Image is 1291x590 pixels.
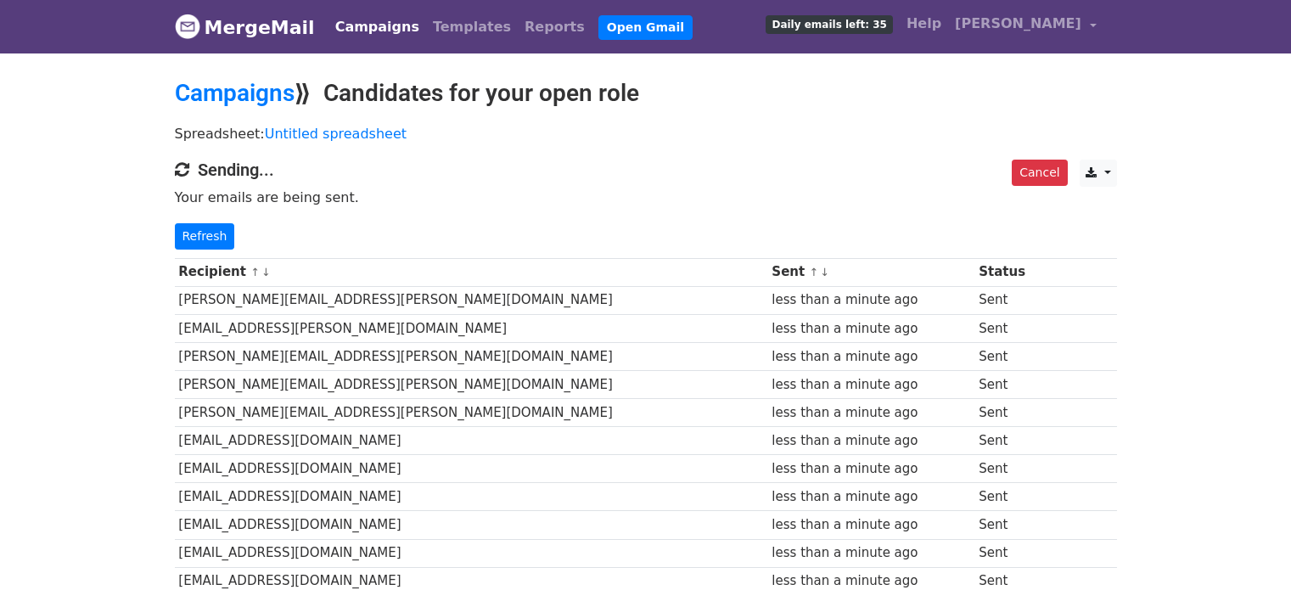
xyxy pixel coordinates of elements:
p: Spreadsheet: [175,125,1117,143]
a: Open Gmail [598,15,693,40]
td: Sent [974,539,1047,567]
div: less than a minute ago [772,319,970,339]
th: Recipient [175,258,768,286]
img: MergeMail logo [175,14,200,39]
a: Templates [426,10,518,44]
td: Sent [974,427,1047,455]
td: Sent [974,342,1047,370]
h2: ⟫ Candidates for your open role [175,79,1117,108]
a: Reports [518,10,592,44]
td: [EMAIL_ADDRESS][DOMAIN_NAME] [175,539,768,567]
td: Sent [974,370,1047,398]
div: less than a minute ago [772,431,970,451]
div: less than a minute ago [772,403,970,423]
a: Help [900,7,948,41]
a: Cancel [1012,160,1067,186]
td: Sent [974,399,1047,427]
a: [PERSON_NAME] [948,7,1103,47]
div: less than a minute ago [772,290,970,310]
a: ↑ [809,266,818,278]
a: ↓ [820,266,829,278]
a: ↑ [250,266,260,278]
td: [EMAIL_ADDRESS][DOMAIN_NAME] [175,511,768,539]
div: less than a minute ago [772,543,970,563]
a: Refresh [175,223,235,250]
td: [EMAIL_ADDRESS][DOMAIN_NAME] [175,483,768,511]
td: Sent [974,314,1047,342]
td: [PERSON_NAME][EMAIL_ADDRESS][PERSON_NAME][DOMAIN_NAME] [175,286,768,314]
p: Your emails are being sent. [175,188,1117,206]
td: Sent [974,511,1047,539]
a: MergeMail [175,9,315,45]
th: Sent [768,258,975,286]
th: Status [974,258,1047,286]
h4: Sending... [175,160,1117,180]
td: [EMAIL_ADDRESS][DOMAIN_NAME] [175,427,768,455]
span: [PERSON_NAME] [955,14,1081,34]
div: less than a minute ago [772,459,970,479]
td: Sent [974,455,1047,483]
td: [PERSON_NAME][EMAIL_ADDRESS][PERSON_NAME][DOMAIN_NAME] [175,370,768,398]
td: [EMAIL_ADDRESS][DOMAIN_NAME] [175,455,768,483]
div: less than a minute ago [772,347,970,367]
td: Sent [974,286,1047,314]
td: [EMAIL_ADDRESS][PERSON_NAME][DOMAIN_NAME] [175,314,768,342]
div: less than a minute ago [772,487,970,507]
td: [PERSON_NAME][EMAIL_ADDRESS][PERSON_NAME][DOMAIN_NAME] [175,399,768,427]
span: Daily emails left: 35 [766,15,892,34]
div: less than a minute ago [772,515,970,535]
a: ↓ [261,266,271,278]
a: Campaigns [328,10,426,44]
a: Campaigns [175,79,295,107]
a: Untitled spreadsheet [265,126,407,142]
td: [PERSON_NAME][EMAIL_ADDRESS][PERSON_NAME][DOMAIN_NAME] [175,342,768,370]
td: Sent [974,483,1047,511]
a: Daily emails left: 35 [759,7,899,41]
div: less than a minute ago [772,375,970,395]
